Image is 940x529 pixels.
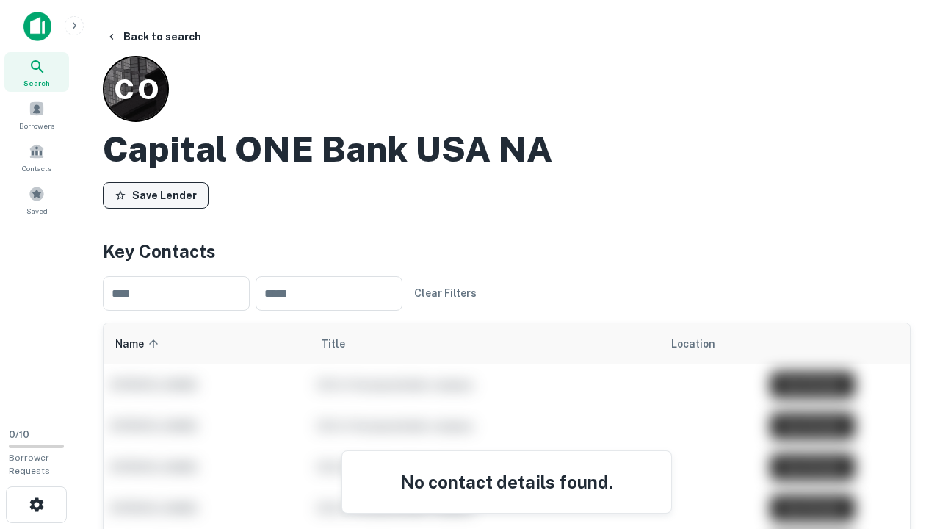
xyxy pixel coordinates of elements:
h4: No contact details found. [360,469,654,495]
h2: Capital ONE Bank USA NA [103,128,552,170]
p: C O [114,68,158,110]
button: Back to search [100,24,207,50]
a: Saved [4,180,69,220]
span: Saved [26,205,48,217]
span: Search [23,77,50,89]
span: Contacts [22,162,51,174]
a: Borrowers [4,95,69,134]
a: Contacts [4,137,69,177]
a: Search [4,52,69,92]
span: Borrower Requests [9,453,50,476]
h4: Key Contacts [103,238,911,264]
button: Save Lender [103,182,209,209]
span: Borrowers [19,120,54,132]
button: Clear Filters [408,280,482,306]
span: 0 / 10 [9,429,29,440]
img: capitalize-icon.png [23,12,51,41]
iframe: Chat Widget [867,411,940,482]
